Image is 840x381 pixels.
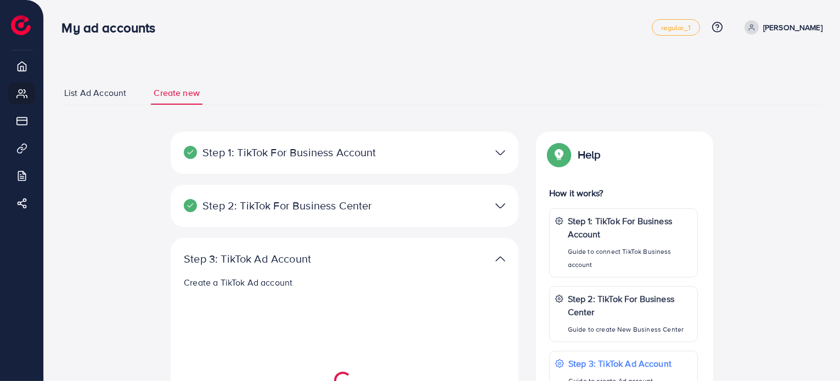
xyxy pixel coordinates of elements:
[184,252,392,265] p: Step 3: TikTok Ad Account
[64,87,126,99] span: List Ad Account
[154,87,200,99] span: Create new
[661,24,690,31] span: regular_1
[184,146,392,159] p: Step 1: TikTok For Business Account
[61,20,164,36] h3: My ad accounts
[578,148,601,161] p: Help
[568,357,672,370] p: Step 3: TikTok Ad Account
[549,186,698,200] p: How it works?
[793,332,832,373] iframe: Chat
[568,292,692,319] p: Step 2: TikTok For Business Center
[495,198,505,214] img: TikTok partner
[652,19,700,36] a: regular_1
[568,323,692,336] p: Guide to create New Business Center
[495,251,505,267] img: TikTok partner
[11,15,31,35] img: logo
[184,199,392,212] p: Step 2: TikTok For Business Center
[495,145,505,161] img: TikTok partner
[184,276,510,289] p: Create a TikTok Ad account
[549,145,569,164] img: Popup guide
[740,20,822,35] a: [PERSON_NAME]
[568,214,692,241] p: Step 1: TikTok For Business Account
[763,21,822,34] p: [PERSON_NAME]
[568,245,692,271] p: Guide to connect TikTok Business account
